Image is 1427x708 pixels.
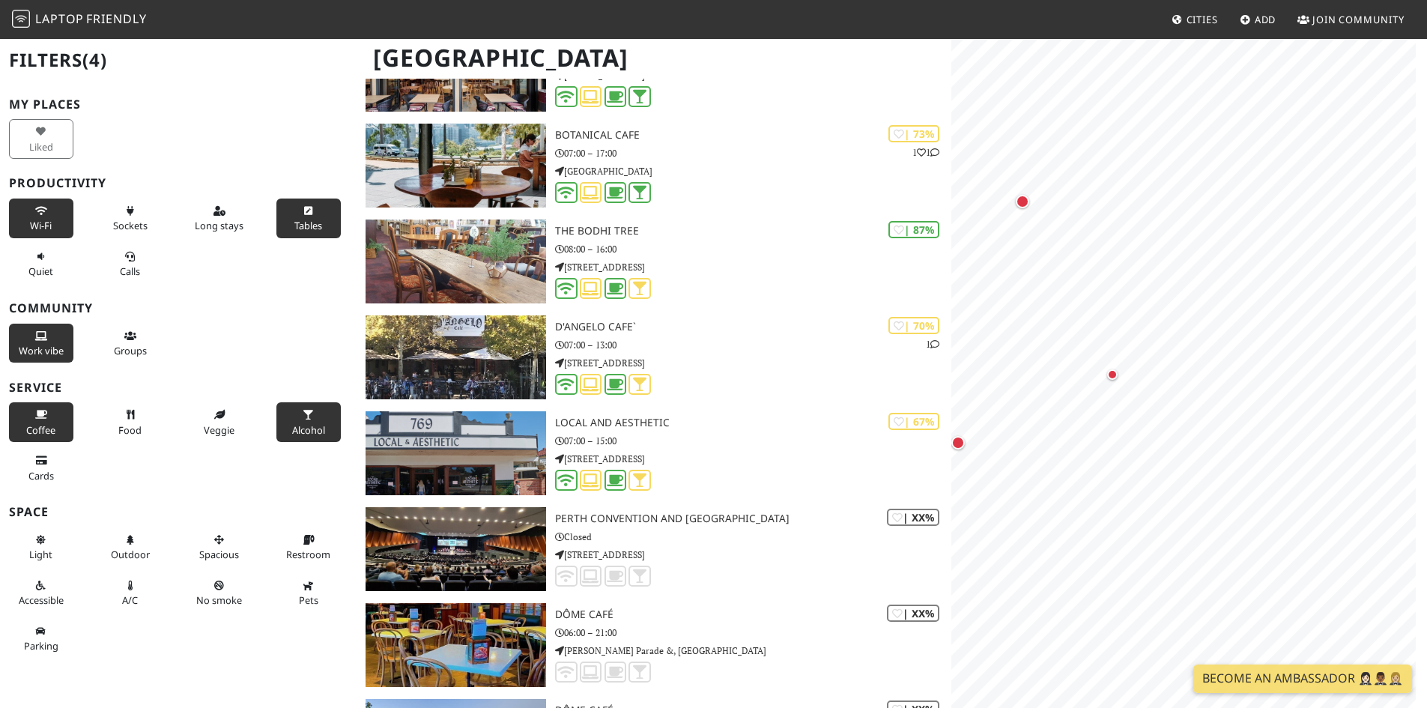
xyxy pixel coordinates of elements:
h3: Perth Convention and [GEOGRAPHIC_DATA] [555,512,951,525]
p: 1 [926,337,939,351]
button: Food [98,402,163,442]
h3: Productivity [9,176,348,190]
div: | 70% [888,317,939,334]
h3: The Bodhi Tree [555,225,951,237]
button: Groups [98,324,163,363]
a: D'Angelo Cafe` | 70% 1 D'Angelo Cafe` 07:00 – 13:00 [STREET_ADDRESS] [357,315,951,399]
h3: Botanical Cafe [555,129,951,142]
button: Restroom [276,527,341,567]
span: Group tables [114,344,147,357]
img: Local and Aesthetic [366,411,546,495]
span: Food [118,423,142,437]
button: Veggie [187,402,252,442]
a: Join Community [1291,6,1411,33]
p: [STREET_ADDRESS] [555,356,951,370]
button: Tables [276,199,341,238]
button: Sockets [98,199,163,238]
span: Video/audio calls [120,264,140,278]
img: D'Angelo Cafe` [366,315,546,399]
p: 07:00 – 15:00 [555,434,951,448]
span: Spacious [199,548,239,561]
h1: [GEOGRAPHIC_DATA] [361,37,948,79]
a: Dôme Café | XX% Dôme Café 06:00 – 21:00 [PERSON_NAME] Parade &, [GEOGRAPHIC_DATA] [357,603,951,687]
p: [STREET_ADDRESS] [555,260,951,274]
button: Wi-Fi [9,199,73,238]
p: 1 1 [912,145,939,160]
span: Smoke free [196,593,242,607]
button: A/C [98,573,163,613]
span: Pet friendly [299,593,318,607]
span: Join Community [1312,13,1405,26]
button: Cards [9,448,73,488]
span: Add [1255,13,1276,26]
p: [GEOGRAPHIC_DATA] [555,164,951,178]
span: Long stays [195,219,243,232]
a: Botanical Cafe | 73% 11 Botanical Cafe 07:00 – 17:00 [GEOGRAPHIC_DATA] [357,124,951,208]
img: Dôme Café [366,603,546,687]
p: 07:00 – 13:00 [555,338,951,352]
p: [PERSON_NAME] Parade &, [GEOGRAPHIC_DATA] [555,644,951,658]
span: Parking [24,639,58,653]
span: Stable Wi-Fi [30,219,52,232]
div: | XX% [887,605,939,622]
button: Work vibe [9,324,73,363]
button: Alcohol [276,402,341,442]
h3: Local and Aesthetic [555,417,951,429]
div: | 73% [888,125,939,142]
div: | XX% [887,509,939,526]
button: Parking [9,619,73,659]
span: Laptop [35,10,84,27]
span: Power sockets [113,219,148,232]
a: LaptopFriendly LaptopFriendly [12,7,147,33]
a: Local and Aesthetic | 67% Local and Aesthetic 07:00 – 15:00 [STREET_ADDRESS] [357,411,951,495]
span: Coffee [26,423,55,437]
p: 08:00 – 16:00 [555,242,951,256]
img: Perth Convention and Exhibition Centre [366,507,546,591]
span: Alcohol [292,423,325,437]
h3: Dôme Café [555,608,951,621]
span: Veggie [204,423,234,437]
p: [STREET_ADDRESS] [555,452,951,466]
img: The Bodhi Tree [366,220,546,303]
h2: Filters [9,37,348,83]
a: Add [1234,6,1282,33]
div: | 67% [888,413,939,430]
a: Perth Convention and Exhibition Centre | XX% Perth Convention and [GEOGRAPHIC_DATA] Closed [STREE... [357,507,951,591]
button: Accessible [9,573,73,613]
h3: D'Angelo Cafe` [555,321,951,333]
span: Outdoor area [111,548,150,561]
div: Map marker [1016,195,1046,225]
span: Quiet [28,264,53,278]
button: Long stays [187,199,252,238]
h3: My Places [9,97,348,112]
p: 07:00 – 17:00 [555,146,951,160]
button: Pets [276,573,341,613]
span: Friendly [86,10,146,27]
button: Coffee [9,402,73,442]
h3: Space [9,505,348,519]
h3: Community [9,301,348,315]
button: Outdoor [98,527,163,567]
div: Map marker [951,436,981,466]
span: Credit cards [28,469,54,482]
button: Light [9,527,73,567]
span: (4) [82,47,107,72]
a: The Bodhi Tree | 87% The Bodhi Tree 08:00 – 16:00 [STREET_ADDRESS] [357,220,951,303]
p: [STREET_ADDRESS] [555,548,951,562]
button: Calls [98,244,163,284]
span: Restroom [286,548,330,561]
button: Spacious [187,527,252,567]
p: 06:00 – 21:00 [555,626,951,640]
span: Cities [1187,13,1218,26]
span: Work-friendly tables [294,219,322,232]
span: People working [19,344,64,357]
span: Natural light [29,548,52,561]
a: Cities [1166,6,1224,33]
img: Botanical Cafe [366,124,546,208]
p: Closed [555,530,951,544]
div: | 87% [888,221,939,238]
span: Accessible [19,593,64,607]
span: Air conditioned [122,593,138,607]
h3: Service [9,381,348,395]
div: Map marker [1107,369,1137,399]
